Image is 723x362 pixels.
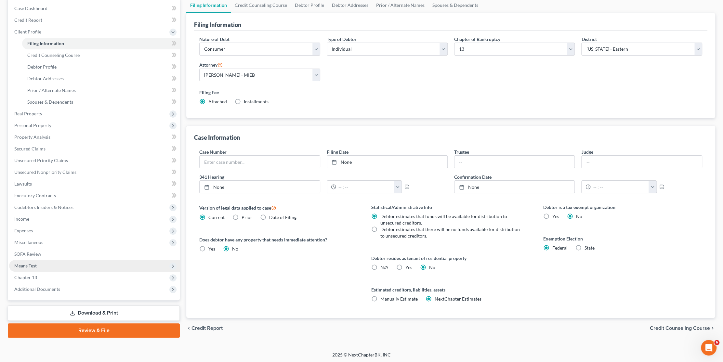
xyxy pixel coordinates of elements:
span: No [429,265,435,270]
div: Amendments [9,166,121,178]
button: Help [87,203,130,229]
a: Unsecured Nonpriority Claims [9,166,180,178]
button: chevron_left Credit Report [186,326,223,331]
label: Debtor resides as tenant of residential property [371,255,530,262]
span: Secured Claims [14,146,46,151]
i: chevron_left [186,326,191,331]
a: Lawsuits [9,178,180,190]
span: Means Test [14,263,37,268]
a: Debtor Addresses [22,73,180,84]
input: -- [582,156,702,168]
a: Credit Report [9,14,180,26]
a: Spouses & Dependents [22,96,180,108]
span: Credit Counseling Course [650,326,710,331]
a: Case Dashboard [9,3,180,14]
button: Credit Counseling Course chevron_right [650,326,715,331]
p: Hi there! [13,46,117,57]
span: Chapter 13 [14,275,37,280]
a: Prior / Alternate Names [22,84,180,96]
div: Attorney's Disclosure of Compensation [9,142,121,154]
a: None [327,156,447,168]
a: Executory Contracts [9,190,180,201]
span: SOFA Review [14,251,41,257]
label: Statistical/Administrative Info [371,204,530,211]
i: chevron_right [710,326,715,331]
div: Case Information [194,134,240,141]
a: Credit Counseling Course [22,49,180,61]
img: Profile image for Lindsey [88,10,101,23]
img: logo [13,15,51,20]
span: Filing Information [27,41,64,46]
label: Does debtor have any property that needs immediate attention? [199,236,358,243]
div: We typically reply in a few hours [13,89,109,96]
span: Debtor estimates that there will be no funds available for distribution to unsecured creditors. [380,226,520,239]
a: Review & File [8,323,180,338]
span: Spouses & Dependents [27,99,73,105]
a: Property Analysis [9,131,180,143]
span: Help [103,219,113,224]
span: Income [14,216,29,222]
div: Attorney's Disclosure of Compensation [13,144,109,151]
div: Statement of Financial Affairs - Payments Made in the Last 90 days [13,125,109,139]
span: Attached [208,99,227,104]
label: Filing Fee [199,89,702,96]
div: Amendments [13,168,109,175]
a: SOFA Review [9,248,180,260]
span: Federal [552,245,568,251]
span: Unsecured Nonpriority Claims [14,169,76,175]
span: Additional Documents [14,286,60,292]
span: Property Analysis [14,134,50,140]
span: Expenses [14,228,33,233]
label: Exemption Election [543,235,702,242]
span: Credit Counseling Course [27,52,80,58]
span: Installments [244,99,269,104]
input: Enter case number... [200,156,320,168]
img: Profile image for James [64,10,77,23]
label: Type of Debtor [327,36,357,43]
span: Executory Contracts [14,193,56,198]
a: None [454,181,575,193]
span: State [585,245,595,251]
span: Messages [54,219,76,224]
div: Send us a messageWe typically reply in a few hours [7,76,124,101]
label: 341 Hearing [196,174,451,180]
span: Prior / Alternate Names [27,87,76,93]
img: Profile image for Emma [76,10,89,23]
span: Debtor Profile [27,64,57,70]
span: Debtor estimates that funds will be available for distribution to unsecured creditors. [380,213,507,226]
div: Adding Income [9,154,121,166]
input: -- [454,156,575,168]
span: Yes [405,265,412,270]
label: Judge [581,149,593,155]
label: Case Number [199,149,227,155]
iframe: Intercom live chat [701,340,716,356]
div: Close [112,10,124,22]
label: Filing Date [327,149,348,155]
span: Yes [552,213,559,219]
span: No [576,213,582,219]
span: Case Dashboard [14,6,47,11]
span: No [232,246,238,252]
span: Credit Report [14,17,42,23]
input: -- : -- [336,181,394,193]
span: Home [14,219,29,224]
span: NextChapter Estimates [435,296,481,302]
a: Secured Claims [9,143,180,155]
label: District [581,36,597,43]
span: Search for help [13,110,53,117]
a: Unsecured Priority Claims [9,155,180,166]
span: Miscellaneous [14,239,43,245]
a: Debtor Profile [22,61,180,73]
input: -- : -- [591,181,649,193]
span: Real Property [14,111,42,116]
span: Date of Filing [269,214,296,220]
span: Credit Report [191,326,223,331]
div: Send us a message [13,82,109,89]
span: N/A [380,265,388,270]
div: Statement of Financial Affairs - Payments Made in the Last 90 days [9,123,121,142]
div: Adding Income [13,156,109,163]
div: Filing Information [194,21,241,29]
a: Download & Print [8,305,180,321]
span: Codebtors Insiders & Notices [14,204,73,210]
label: Debtor is a tax exempt organization [543,204,702,211]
